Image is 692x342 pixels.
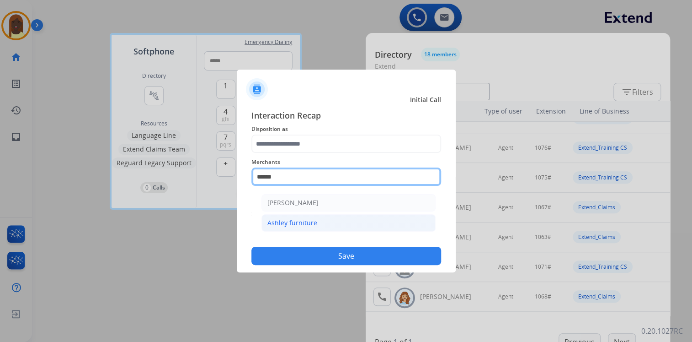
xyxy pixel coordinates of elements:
[267,218,317,228] div: Ashley furniture
[410,95,441,104] span: Initial Call
[267,198,319,207] div: [PERSON_NAME]
[251,247,441,265] button: Save
[251,109,441,124] span: Interaction Recap
[246,78,268,100] img: contactIcon
[251,157,441,168] span: Merchants
[641,326,683,337] p: 0.20.1027RC
[251,124,441,135] span: Disposition as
